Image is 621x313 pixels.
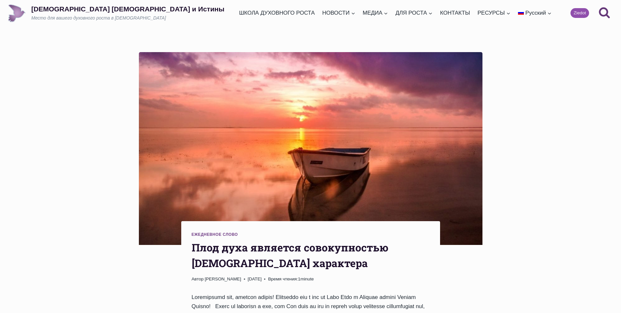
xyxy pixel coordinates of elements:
a: Ежедневное слово [192,232,238,237]
span: МЕДИА [363,8,388,17]
span: 1 [268,276,314,283]
span: Автор [192,276,204,283]
img: Draudze Gars un Patiesība [8,4,26,22]
span: Время чтения: [268,277,298,281]
p: [DEMOGRAPHIC_DATA] [DEMOGRAPHIC_DATA] и Истины [31,5,224,13]
span: Русский [525,10,546,16]
p: Место для вашего духовного роста в [DEMOGRAPHIC_DATA] [31,15,224,21]
a: [DEMOGRAPHIC_DATA] [DEMOGRAPHIC_DATA] и ИстиныМесто для вашего духовного роста в [DEMOGRAPHIC_DATA] [8,4,224,22]
span: ДЛЯ РОСТА [395,8,433,17]
span: minute [301,277,314,281]
span: РЕСУРСЫ [478,8,510,17]
a: [PERSON_NAME] [205,277,241,281]
a: Ziedot [570,8,589,18]
span: НОВОСТИ [322,8,355,17]
button: Показать форму поиска [596,4,613,22]
h1: Плод духа является совокупностью [DEMOGRAPHIC_DATA] характера [192,240,430,271]
time: [DATE] [248,276,262,283]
